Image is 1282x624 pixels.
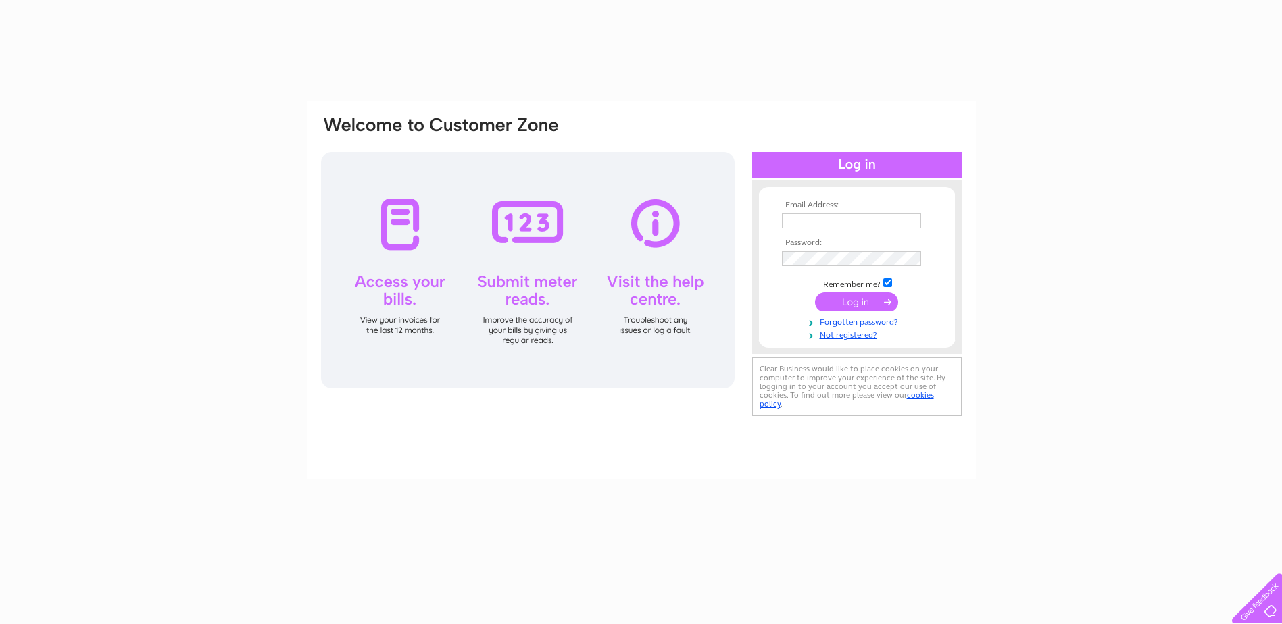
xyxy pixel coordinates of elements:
[815,292,898,311] input: Submit
[779,201,935,210] th: Email Address:
[779,238,935,248] th: Password:
[782,328,935,340] a: Not registered?
[752,357,962,416] div: Clear Business would like to place cookies on your computer to improve your experience of the sit...
[779,276,935,290] td: Remember me?
[760,390,934,409] a: cookies policy
[782,315,935,328] a: Forgotten password?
